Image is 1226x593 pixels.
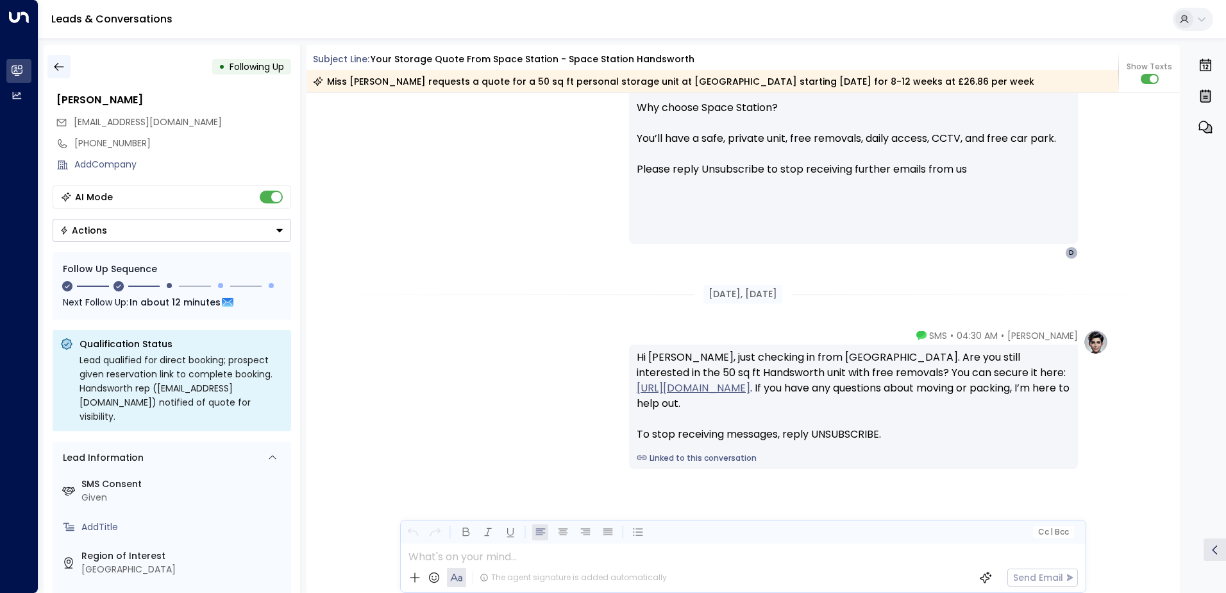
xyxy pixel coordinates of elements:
[219,55,225,78] div: •
[1127,61,1172,73] span: Show Texts
[929,329,947,342] span: SMS
[60,225,107,236] div: Actions
[53,219,291,242] div: Button group with a nested menu
[130,295,221,309] span: In about 12 minutes
[80,338,283,350] p: Qualification Status
[1050,528,1053,537] span: |
[1083,329,1109,355] img: profile-logo.png
[1032,526,1073,538] button: Cc|Bcc
[313,75,1034,88] div: Miss [PERSON_NAME] requests a quote for a 50 sq ft personal storage unit at [GEOGRAPHIC_DATA] sta...
[74,158,291,171] div: AddCompany
[1001,329,1004,342] span: •
[81,520,286,534] div: AddTitle
[957,329,998,342] span: 04:30 AM
[74,137,291,150] div: [PHONE_NUMBER]
[81,477,286,491] label: SMS Consent
[1037,528,1068,537] span: Cc Bcc
[230,60,284,73] span: Following Up
[81,549,286,563] label: Region of Interest
[637,381,750,396] a: [URL][DOMAIN_NAME]
[1007,329,1078,342] span: [PERSON_NAME]
[75,191,113,203] div: AI Mode
[51,12,172,26] a: Leads & Conversations
[58,451,144,465] div: Lead Information
[74,116,222,128] span: [EMAIL_ADDRESS][DOMAIN_NAME]
[56,92,291,108] div: [PERSON_NAME]
[80,353,283,424] div: Lead qualified for direct booking; prospect given reservation link to complete booking. Handswort...
[480,572,667,583] div: The agent signature is added automatically
[63,262,281,276] div: Follow Up Sequence
[703,285,782,304] div: [DATE], [DATE]
[637,8,1070,193] p: Hi [PERSON_NAME], Just checking in to see if you have any questions about your Handsworth 50 sq f...
[81,563,286,576] div: [GEOGRAPHIC_DATA]
[53,219,291,242] button: Actions
[427,524,443,540] button: Redo
[950,329,953,342] span: •
[74,116,222,129] span: dekysova@yahoo.co.uk
[1065,246,1078,259] div: D
[63,295,281,309] div: Next Follow Up:
[371,53,694,66] div: Your storage quote from Space Station - Space Station Handsworth
[313,53,369,65] span: Subject Line:
[637,452,1070,464] a: Linked to this conversation
[637,350,1070,442] div: Hi [PERSON_NAME], just checking in from [GEOGRAPHIC_DATA]. Are you still interested in the 50 sq ...
[405,524,421,540] button: Undo
[81,491,286,504] div: Given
